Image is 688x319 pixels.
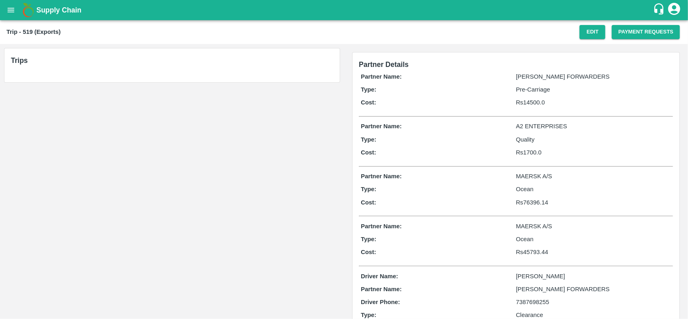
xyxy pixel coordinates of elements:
[516,172,671,181] p: MAERSK A/S
[516,298,671,306] p: 7387698255
[361,123,402,129] b: Partner Name:
[516,185,671,194] p: Ocean
[361,223,402,229] b: Partner Name:
[516,72,671,81] p: [PERSON_NAME] FORWARDERS
[516,248,671,256] p: Rs 45793.44
[516,148,671,157] p: Rs 1700.0
[359,60,409,69] span: Partner Details
[36,6,81,14] b: Supply Chain
[516,272,671,281] p: [PERSON_NAME]
[361,186,377,192] b: Type:
[516,235,671,244] p: Ocean
[580,25,605,39] button: Edit
[361,273,398,279] b: Driver Name:
[36,4,653,16] a: Supply Chain
[516,85,671,94] p: Pre-Carriage
[667,2,682,19] div: account of current user
[361,199,376,206] b: Cost:
[516,98,671,107] p: Rs 14500.0
[653,3,667,17] div: customer-support
[361,86,377,93] b: Type:
[361,312,377,318] b: Type:
[361,249,376,255] b: Cost:
[361,99,376,106] b: Cost:
[516,135,671,144] p: Quality
[11,56,28,65] b: Trips
[516,198,671,207] p: Rs 76396.14
[20,2,36,18] img: logo
[516,285,671,294] p: [PERSON_NAME] FORWARDERS
[612,25,680,39] button: Payment Requests
[361,136,377,143] b: Type:
[361,73,402,80] b: Partner Name:
[516,222,671,231] p: MAERSK A/S
[361,173,402,179] b: Partner Name:
[361,236,377,242] b: Type:
[361,286,402,292] b: Partner Name:
[6,29,60,35] b: Trip - 519 (Exports)
[2,1,20,19] button: open drawer
[361,149,376,156] b: Cost:
[516,122,671,131] p: A2 ENTERPRISES
[361,299,400,305] b: Driver Phone:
